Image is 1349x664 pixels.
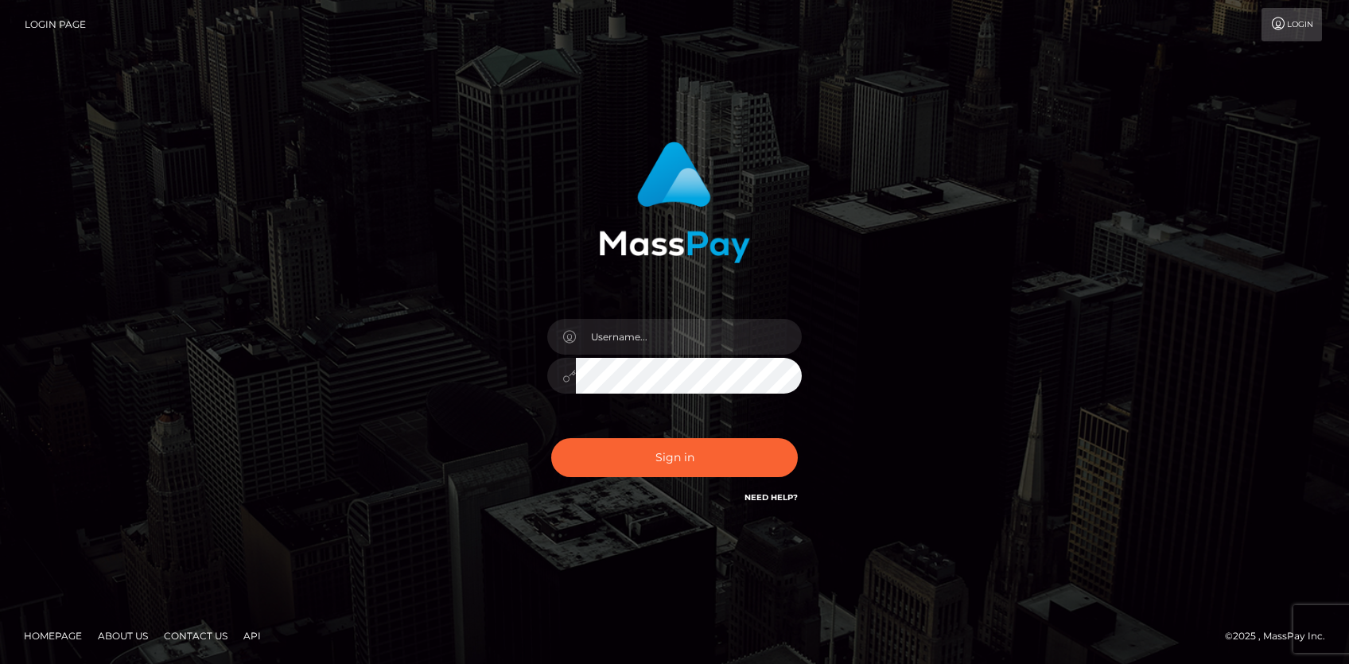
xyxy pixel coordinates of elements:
[551,438,798,477] button: Sign in
[17,623,88,648] a: Homepage
[744,492,798,503] a: Need Help?
[1262,8,1322,41] a: Login
[599,142,750,263] img: MassPay Login
[237,623,267,648] a: API
[1225,627,1337,645] div: © 2025 , MassPay Inc.
[91,623,154,648] a: About Us
[157,623,234,648] a: Contact Us
[25,8,86,41] a: Login Page
[576,319,802,355] input: Username...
